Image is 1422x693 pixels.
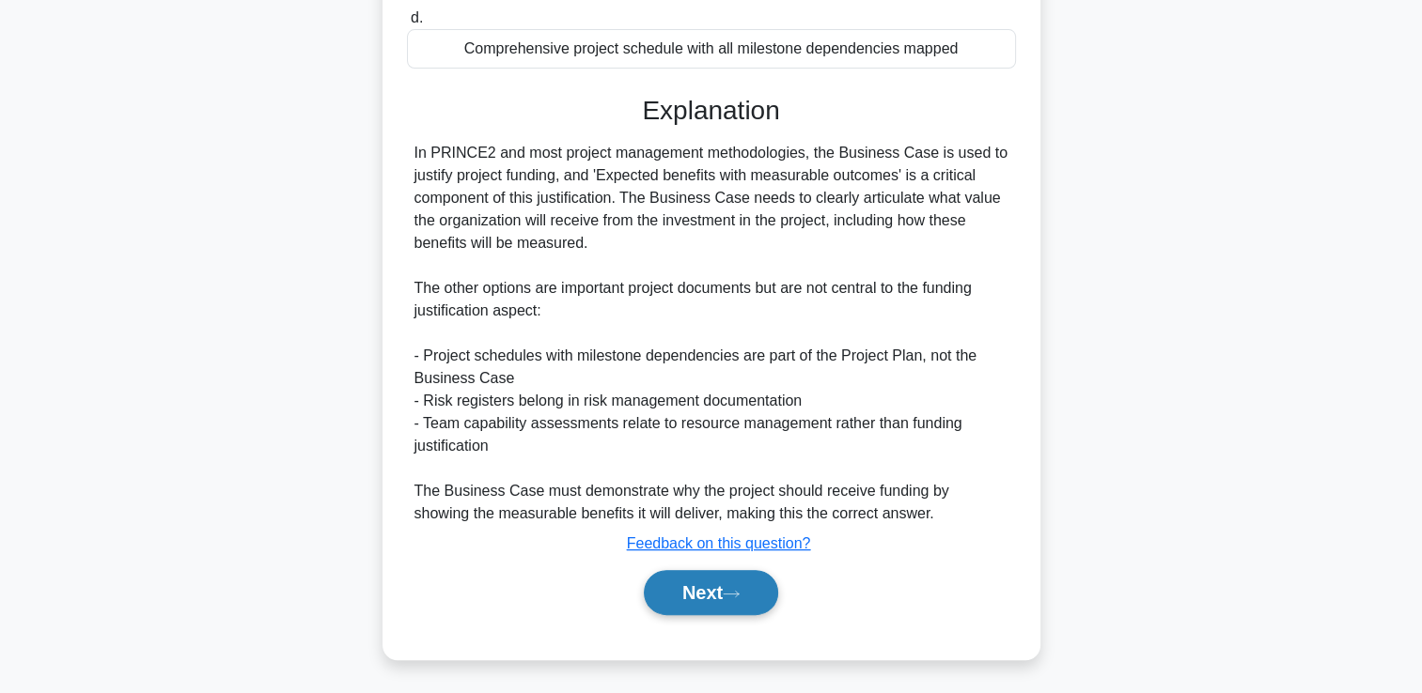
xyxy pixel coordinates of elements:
[627,535,811,551] a: Feedback on this question?
[414,142,1008,525] div: In PRINCE2 and most project management methodologies, the Business Case is used to justify projec...
[407,29,1016,69] div: Comprehensive project schedule with all milestone dependencies mapped
[644,570,778,615] button: Next
[411,9,423,25] span: d.
[418,95,1005,127] h3: Explanation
